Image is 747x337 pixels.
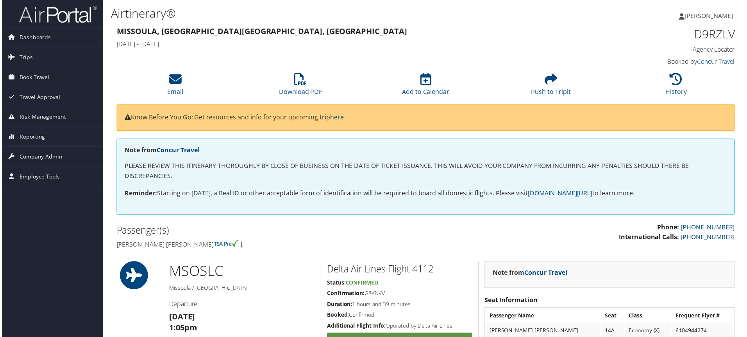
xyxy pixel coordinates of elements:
h2: Passenger(s) [115,225,420,238]
img: tsa-precheck.png [213,241,238,248]
strong: 1:05pm [168,324,196,334]
h1: MSO SLC [168,263,315,282]
a: Download PDF [279,77,322,96]
a: History [667,77,688,96]
th: Class [626,310,672,324]
h4: Departure [168,301,315,310]
strong: Confirmation: [327,291,365,298]
h4: Agency Locator [590,45,736,54]
strong: [DATE] [168,313,194,323]
h2: Delta Air Lines Flight 4112 [327,264,473,277]
h5: Confirmed [327,312,473,320]
p: Know Before You Go: Get resources and info for your upcoming trip [123,113,728,123]
h5: Missoula / [GEOGRAPHIC_DATA] [168,285,315,293]
strong: Reminder: [123,190,156,198]
a: [PHONE_NUMBER] [682,234,736,242]
strong: Booked: [327,312,349,320]
span: Employee Tools [18,168,58,187]
strong: Note from [493,270,568,278]
th: Frequent Flyer # [673,310,735,324]
a: Add to Calendar [402,77,450,96]
strong: Missoula, [GEOGRAPHIC_DATA] [GEOGRAPHIC_DATA], [GEOGRAPHIC_DATA] [115,26,407,36]
h5: 1 hours and 39 minutes [327,302,473,310]
span: Company Admin [18,148,61,167]
span: Travel Approval [18,88,59,107]
strong: Additional Flight Info: [327,323,386,331]
a: here [330,114,343,122]
span: Risk Management [18,108,64,127]
span: Dashboards [18,28,49,47]
th: Passenger Name [486,310,601,324]
h1: D9RZLV [590,26,736,42]
strong: International Calls: [620,234,681,242]
h4: [PERSON_NAME] [PERSON_NAME] [115,241,420,250]
strong: Seat Information [485,297,538,306]
a: Concur Travel [525,270,568,278]
strong: Duration: [327,302,352,309]
a: [PHONE_NUMBER] [682,224,736,232]
h1: Airtinerary® [109,5,531,22]
a: Email [166,77,182,96]
h4: Booked by [590,58,736,66]
h5: Operated by Delta Air Lines [327,323,473,331]
span: Book Travel [18,68,48,87]
strong: Status: [327,280,345,288]
strong: Phone: [659,224,681,232]
p: PLEASE REVIEW THIS ITINERARY THOROUGHLY BY CLOSE OF BUSINESS ON THE DATE OF TICKET ISSUANCE. THIS... [123,162,728,182]
a: [DOMAIN_NAME][URL] [529,190,593,198]
img: airportal-logo.png [17,5,95,23]
p: Starting on [DATE], a Real ID or other acceptable form of identification will be required to boar... [123,189,728,200]
span: Confirmed [345,280,378,288]
a: Concur Travel [699,58,736,66]
span: Trips [18,48,31,67]
h5: G8KNVV [327,291,473,299]
span: Reporting [18,128,43,147]
a: Push to Tripit [532,77,572,96]
a: Concur Travel [155,146,198,155]
strong: Note from [123,146,198,155]
th: Seat [602,310,625,324]
a: [PERSON_NAME] [681,4,742,27]
span: [PERSON_NAME] [686,11,734,20]
h4: [DATE] - [DATE] [115,40,578,49]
